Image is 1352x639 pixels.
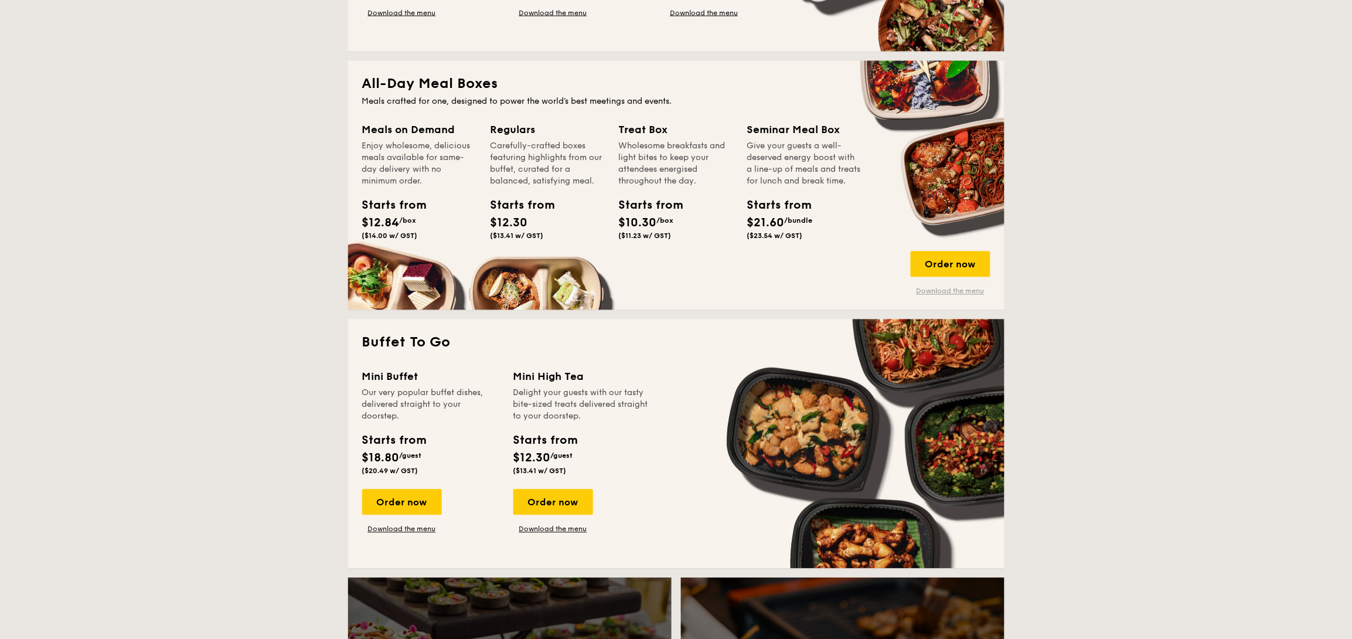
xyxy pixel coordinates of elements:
div: Meals on Demand [362,122,476,138]
div: Starts from [747,197,800,215]
div: Delight your guests with our tasty bite-sized treats delivered straight to your doorstep. [513,388,651,423]
span: ($13.41 w/ GST) [513,467,567,475]
span: ($11.23 w/ GST) [619,232,672,240]
div: Mini High Tea [513,369,651,385]
a: Download the menu [911,287,990,296]
div: Seminar Meal Box [747,122,861,138]
span: /bundle [785,217,813,225]
div: Give your guests a well-deserved energy boost with a line-up of meals and treats for lunch and br... [747,141,861,188]
h2: Buffet To Go [362,334,990,352]
span: /box [657,217,674,225]
div: Order now [513,490,593,515]
div: Starts from [362,197,415,215]
div: Order now [911,251,990,277]
span: $12.84 [362,216,400,230]
span: $12.30 [513,451,551,465]
span: ($20.49 w/ GST) [362,467,418,475]
div: Order now [362,490,442,515]
span: ($14.00 w/ GST) [362,232,418,240]
span: /box [400,217,417,225]
div: Starts from [619,197,672,215]
div: Enjoy wholesome, delicious meals available for same-day delivery with no minimum order. [362,141,476,188]
a: Download the menu [665,8,744,18]
a: Download the menu [362,525,442,534]
div: Carefully-crafted boxes featuring highlights from our buffet, curated for a balanced, satisfying ... [491,141,605,188]
span: /guest [551,452,573,460]
div: Wholesome breakfasts and light bites to keep your attendees energised throughout the day. [619,141,733,188]
span: $21.60 [747,216,785,230]
div: Mini Buffet [362,369,499,385]
span: ($13.41 w/ GST) [491,232,544,240]
span: /guest [400,452,422,460]
h2: All-Day Meal Boxes [362,75,990,94]
div: Starts from [491,197,543,215]
span: ($23.54 w/ GST) [747,232,803,240]
span: $18.80 [362,451,400,465]
span: $10.30 [619,216,657,230]
a: Download the menu [362,8,442,18]
div: Starts from [362,432,426,450]
div: Regulars [491,122,605,138]
span: $12.30 [491,216,528,230]
div: Treat Box [619,122,733,138]
a: Download the menu [513,8,593,18]
div: Starts from [513,432,577,450]
a: Download the menu [513,525,593,534]
div: Our very popular buffet dishes, delivered straight to your doorstep. [362,388,499,423]
div: Meals crafted for one, designed to power the world's best meetings and events. [362,96,990,108]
